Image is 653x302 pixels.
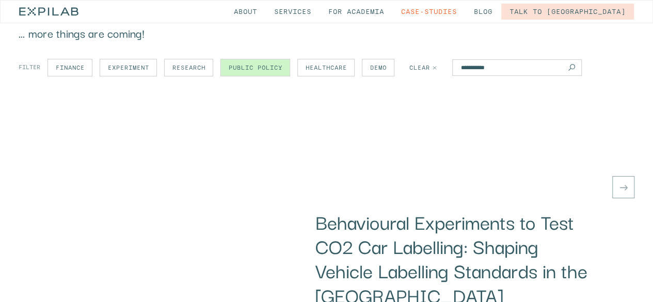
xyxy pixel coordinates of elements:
[108,65,149,71] span: experiment
[56,65,85,71] span: finance
[362,59,394,76] div: description
[297,59,355,76] div: description
[501,4,634,20] a: Talk to [GEOGRAPHIC_DATA]
[229,65,282,71] span: public policy
[100,59,157,76] div: description
[172,65,205,71] span: research
[466,4,501,20] a: Blog
[266,4,320,20] a: Services
[164,59,213,76] div: description
[19,59,582,76] form: Email Form
[393,4,465,20] a: Case-studies
[370,65,387,71] span: demo
[320,4,392,20] a: for Academia
[220,59,290,76] div: description
[306,65,347,71] span: healthcare
[19,1,78,23] a: home
[226,4,265,20] a: About
[19,65,40,71] label: filter
[409,65,430,71] div: clear
[47,59,92,76] div: description
[19,25,145,40] h2: ... more things are coming!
